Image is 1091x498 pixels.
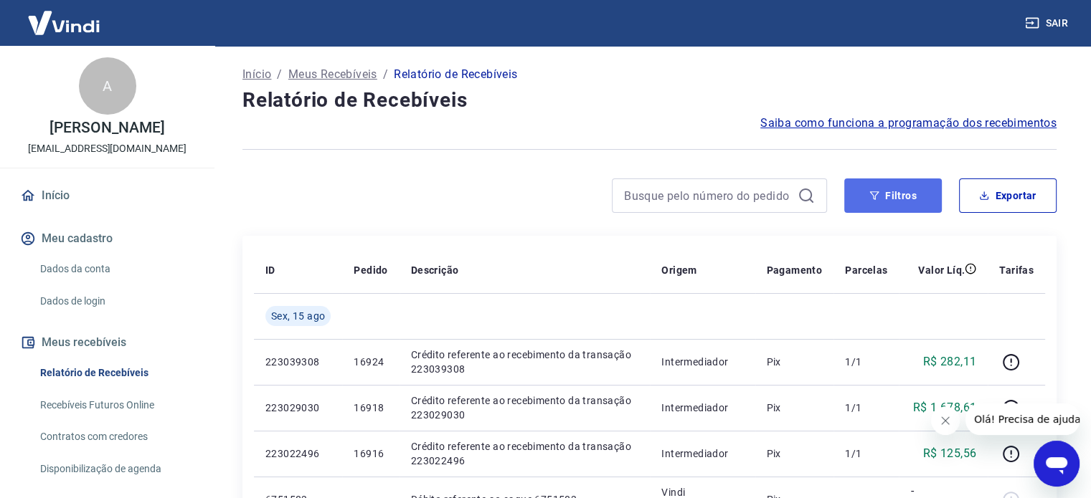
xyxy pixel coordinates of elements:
p: 1/1 [845,355,887,369]
p: Descrição [411,263,459,277]
button: Sair [1022,10,1074,37]
a: Início [17,180,197,211]
p: 16924 [354,355,387,369]
p: Crédito referente ao recebimento da transação 223039308 [411,348,638,376]
p: / [383,66,388,83]
a: Relatório de Recebíveis [34,358,197,388]
a: Início [242,66,271,83]
p: 16916 [354,446,387,461]
p: 223022496 [265,446,331,461]
a: Recebíveis Futuros Online [34,391,197,420]
input: Busque pelo número do pedido [624,185,792,206]
a: Dados da conta [34,254,197,284]
p: Intermediador [661,401,743,415]
p: [EMAIL_ADDRESS][DOMAIN_NAME] [28,141,186,156]
button: Exportar [959,178,1057,213]
p: R$ 1.678,61 [913,399,976,416]
p: Pedido [354,263,387,277]
p: [PERSON_NAME] [49,120,164,135]
p: Intermediador [661,355,743,369]
p: Pix [767,446,823,461]
p: 223029030 [265,401,331,415]
h4: Relatório de Recebíveis [242,86,1057,115]
a: Disponibilização de agenda [34,454,197,484]
p: 16918 [354,401,387,415]
p: Intermediador [661,446,743,461]
button: Meus recebíveis [17,327,197,358]
p: Pix [767,355,823,369]
button: Meu cadastro [17,223,197,254]
p: Crédito referente ao recebimento da transação 223029030 [411,393,638,422]
iframe: Botão para abrir a janela de mensagens [1034,441,1080,487]
p: Relatório de Recebíveis [394,66,517,83]
iframe: Fechar mensagem [931,406,960,435]
p: Valor Líq. [918,263,965,277]
p: R$ 282,11 [923,353,977,370]
p: / [277,66,282,83]
p: R$ 125,56 [923,445,977,462]
a: Dados de login [34,287,197,316]
p: 1/1 [845,401,887,415]
img: Vindi [17,1,110,44]
p: ID [265,263,275,277]
a: Saiba como funciona a programação dos recebimentos [760,115,1057,132]
a: Contratos com credores [34,422,197,451]
p: 1/1 [845,446,887,461]
p: 223039308 [265,355,331,369]
div: A [79,57,136,115]
p: Tarifas [999,263,1034,277]
p: Pagamento [767,263,823,277]
button: Filtros [844,178,942,213]
p: Pix [767,401,823,415]
p: Crédito referente ao recebimento da transação 223022496 [411,439,638,468]
span: Sex, 15 ago [271,309,325,323]
p: Origem [661,263,696,277]
p: Parcelas [845,263,887,277]
a: Meus Recebíveis [288,66,377,83]
iframe: Mensagem da empresa [965,403,1080,435]
span: Olá! Precisa de ajuda? [9,10,121,21]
